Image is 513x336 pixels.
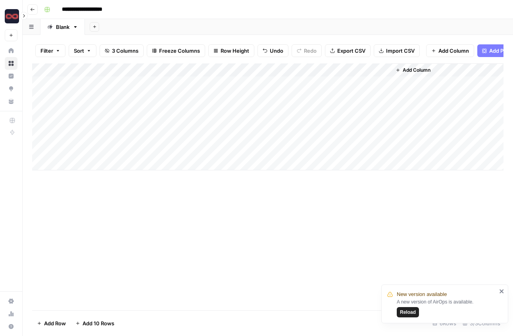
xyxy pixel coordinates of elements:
span: 3 Columns [112,47,138,55]
button: Sort [69,44,96,57]
span: Export CSV [337,47,365,55]
button: Row Height [208,44,254,57]
span: Add Row [44,319,66,327]
a: Home [5,44,17,57]
button: Freeze Columns [147,44,205,57]
button: Undo [257,44,288,57]
button: Workspace: DemandLoops [5,6,17,26]
a: Browse [5,57,17,70]
span: Redo [304,47,317,55]
a: Insights [5,70,17,82]
button: Import CSV [374,44,420,57]
span: Reload [400,309,416,316]
span: Sort [74,47,84,55]
span: Filter [40,47,53,55]
a: Usage [5,307,17,320]
button: Add Column [426,44,474,57]
a: Your Data [5,95,17,108]
span: New version available [397,290,447,298]
a: Opportunities [5,82,17,95]
button: Add 10 Rows [71,317,119,330]
a: Blank [40,19,85,35]
button: Help + Support [5,320,17,333]
span: Add 10 Rows [83,319,114,327]
span: Freeze Columns [159,47,200,55]
div: A new version of AirOps is available. [397,298,497,317]
button: Filter [35,44,65,57]
button: Add Column [392,65,434,75]
span: Undo [270,47,283,55]
a: Settings [5,295,17,307]
button: Reload [397,307,419,317]
div: 6 Rows [429,317,459,330]
span: Add Column [403,67,430,74]
span: Import CSV [386,47,415,55]
span: Add Column [438,47,469,55]
span: Row Height [221,47,249,55]
button: Export CSV [325,44,371,57]
button: Add Row [32,317,71,330]
div: Blank [56,23,69,31]
button: close [499,288,505,294]
button: Redo [292,44,322,57]
div: 3/3 Columns [459,317,503,330]
button: 3 Columns [100,44,144,57]
img: DemandLoops Logo [5,9,19,23]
